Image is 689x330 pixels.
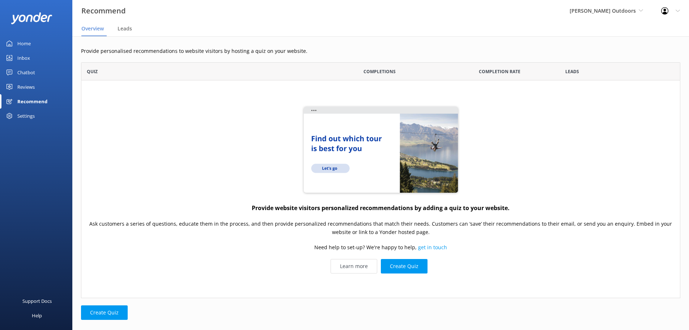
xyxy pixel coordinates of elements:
[81,47,680,55] p: Provide personalised recommendations to website visitors by hosting a quiz on your website.
[479,68,520,75] span: Completion Rate
[118,25,132,32] span: Leads
[81,80,680,298] div: grid
[11,12,52,24] img: yonder-white-logo.png
[301,105,460,196] img: quiz-website...
[17,94,47,109] div: Recommend
[418,244,447,251] a: get in touch
[363,68,396,75] span: Completions
[32,308,42,323] div: Help
[81,5,126,17] h3: Recommend
[314,244,447,252] p: Need help to set-up? We're happy to help,
[22,294,52,308] div: Support Docs
[89,220,673,237] p: Ask customers a series of questions, educate them in the process, and then provide personalized r...
[87,68,98,75] span: Quiz
[17,51,30,65] div: Inbox
[81,305,128,320] button: Create Quiz
[252,204,510,213] h4: Provide website visitors personalized recommendations by adding a quiz to your website.
[17,36,31,51] div: Home
[331,259,377,273] a: Learn more
[17,65,35,80] div: Chatbot
[570,7,636,14] span: [PERSON_NAME] Outdoors
[81,25,104,32] span: Overview
[565,68,579,75] span: Leads
[17,80,35,94] div: Reviews
[381,259,428,273] button: Create Quiz
[17,109,35,123] div: Settings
